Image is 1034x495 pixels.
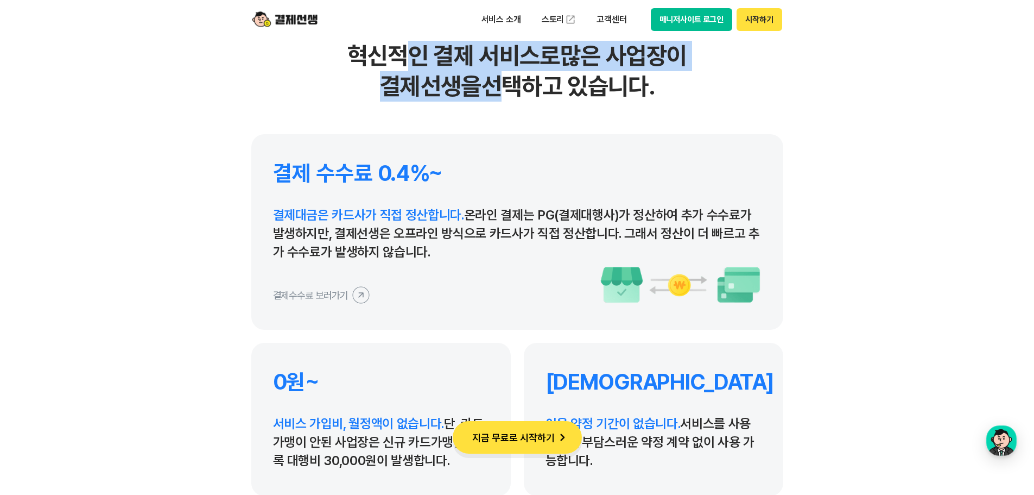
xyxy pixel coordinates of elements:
span: 대화 [99,361,112,370]
img: 외부 도메인 오픈 [565,14,576,25]
a: 홈 [3,344,72,372]
span: 이용 약정 기간이 없습니다. [545,416,681,431]
h4: 결제 수수료 0.4%~ [273,160,762,186]
span: 서비스 가입비, 월정액이 없습니다. [273,416,445,431]
p: 서비스를 사용하실때 부담스러운 약정 계약 없이 사용 가능합니다. [545,415,762,470]
img: 화살표 아이콘 [555,430,570,445]
button: 결제수수료 보러가기 [273,286,370,304]
img: logo [252,9,318,30]
p: 고객센터 [589,10,634,29]
h2: 혁신적인 결제 서비스로 많은 사업장이 결제선생을 선택하고 있습니다. [251,41,783,102]
span: 홈 [34,361,41,369]
a: 대화 [72,344,140,372]
p: 단, 카드가맹이 안된 사업장은 신규 카드가맹점 등록 대행비 30,000원이 발생합니다. [273,415,489,470]
button: 시작하기 [737,8,782,31]
span: 결제대금은 카드사가 직접 정산합니다. [273,207,464,223]
p: 서비스 소개 [474,10,529,29]
button: 매니저사이트 로그인 [651,8,733,31]
button: 지금 무료로 시작하기 [453,421,582,454]
img: 수수료 이미지 [600,266,762,304]
a: 스토리 [534,9,584,30]
h4: [DEMOGRAPHIC_DATA] [545,369,762,395]
a: 설정 [140,344,208,372]
p: 온라인 결제는 PG(결제대행사)가 정산하여 추가 수수료가 발생하지만, 결제선생은 오프라인 방식으로 카드사가 직접 정산합니다. 그래서 정산이 더 빠르고 추가 수수료가 발생하지 ... [273,206,762,261]
span: 설정 [168,361,181,369]
h4: 0원~ [273,369,489,395]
